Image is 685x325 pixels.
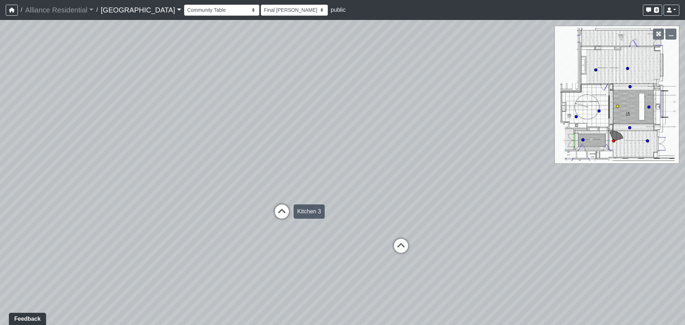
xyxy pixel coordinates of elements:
span: / [93,3,101,17]
iframe: Ybug feedback widget [5,311,47,325]
div: Kitchen 3 [294,204,325,219]
span: 0 [654,7,659,13]
span: public [331,7,346,13]
a: Alliance Residential [25,3,93,17]
a: [GEOGRAPHIC_DATA] [101,3,181,17]
span: / [18,3,25,17]
button: 0 [643,5,662,16]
